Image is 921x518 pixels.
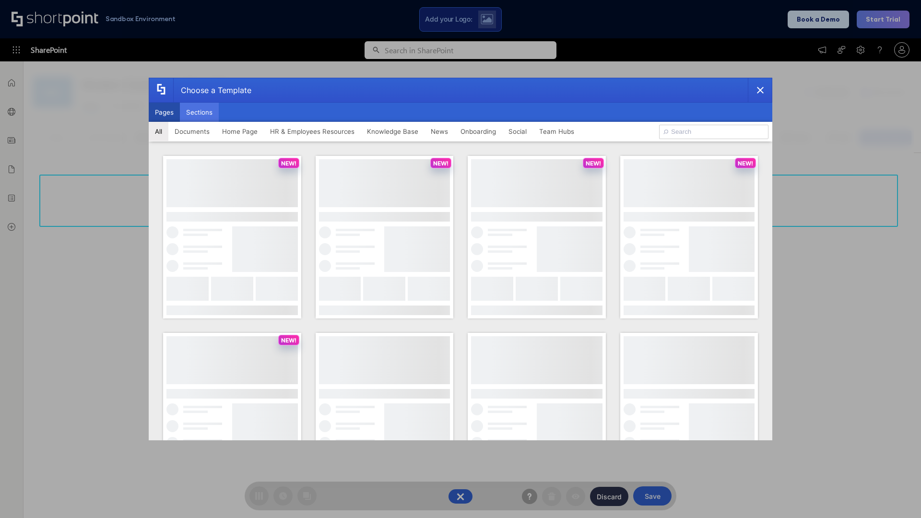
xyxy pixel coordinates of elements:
[659,125,768,139] input: Search
[454,122,502,141] button: Onboarding
[173,78,251,102] div: Choose a Template
[216,122,264,141] button: Home Page
[361,122,425,141] button: Knowledge Base
[168,122,216,141] button: Documents
[264,122,361,141] button: HR & Employees Resources
[281,337,296,344] p: NEW!
[586,160,601,167] p: NEW!
[433,160,449,167] p: NEW!
[180,103,219,122] button: Sections
[281,160,296,167] p: NEW!
[502,122,533,141] button: Social
[425,122,454,141] button: News
[149,78,772,440] div: template selector
[873,472,921,518] iframe: Chat Widget
[533,122,580,141] button: Team Hubs
[738,160,753,167] p: NEW!
[149,103,180,122] button: Pages
[149,122,168,141] button: All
